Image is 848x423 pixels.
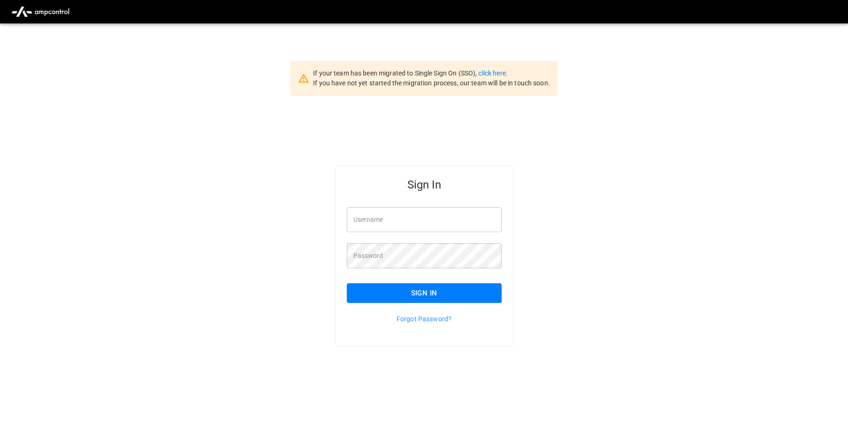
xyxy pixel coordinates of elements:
[478,69,507,77] a: click here.
[313,69,478,77] span: If your team has been migrated to Single Sign On (SSO),
[347,314,502,324] p: Forgot Password?
[347,177,502,192] h5: Sign In
[313,79,550,87] span: If you have not yet started the migration process, our team will be in touch soon.
[347,283,502,303] button: Sign In
[8,3,73,21] img: ampcontrol.io logo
